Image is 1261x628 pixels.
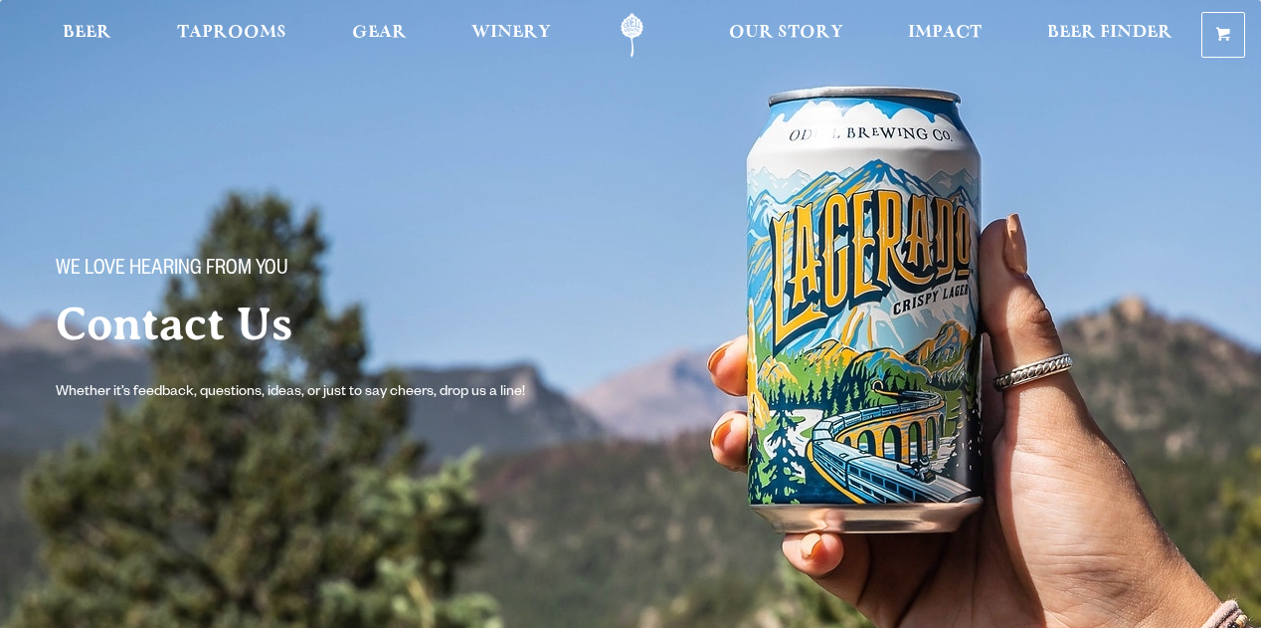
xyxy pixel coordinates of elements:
h2: Contact Us [56,300,676,349]
span: Taprooms [177,25,286,41]
a: Gear [339,13,420,58]
a: Our Story [716,13,856,58]
span: Beer Finder [1047,25,1172,41]
a: Taprooms [164,13,299,58]
span: Beer [63,25,111,41]
a: Beer [50,13,124,58]
span: Impact [908,25,982,41]
span: Our Story [729,25,843,41]
span: Gear [352,25,407,41]
a: Winery [458,13,564,58]
p: Whether it’s feedback, questions, ideas, or just to say cheers, drop us a line! [56,381,565,405]
a: Beer Finder [1034,13,1185,58]
a: Odell Home [595,13,669,58]
span: Winery [471,25,551,41]
a: Impact [895,13,994,58]
span: We love hearing from you [56,258,288,284]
